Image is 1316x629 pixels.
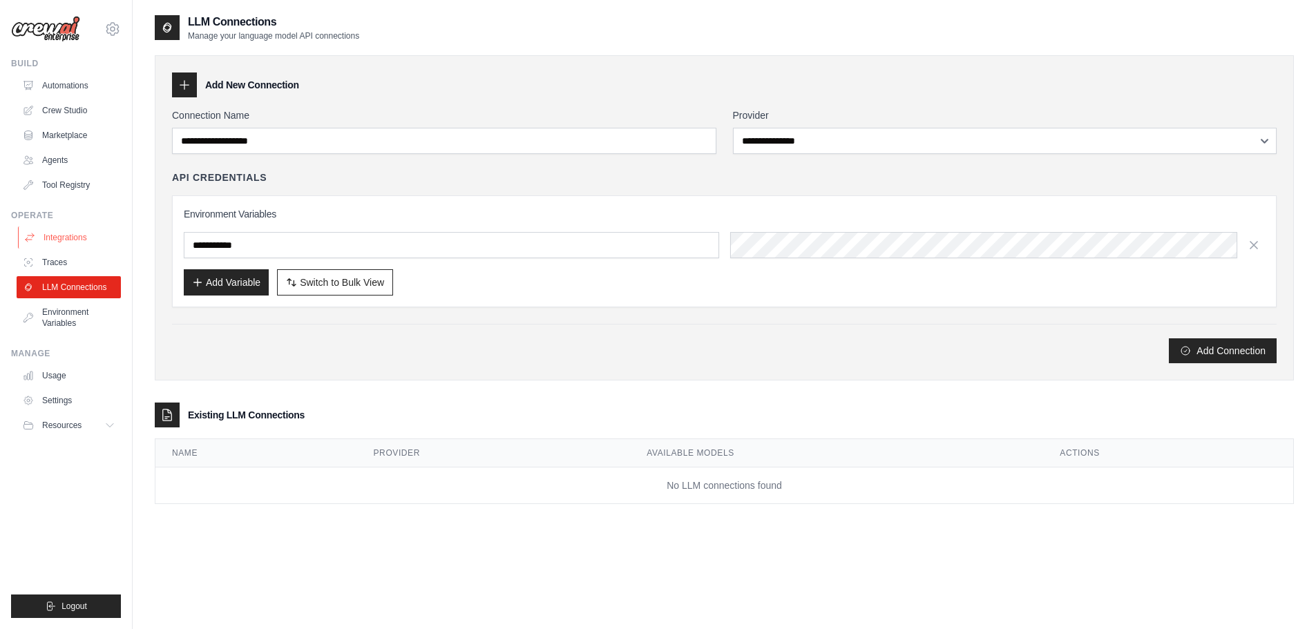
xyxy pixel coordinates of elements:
p: Manage your language model API connections [188,30,359,41]
div: Build [11,58,121,69]
h3: Existing LLM Connections [188,408,305,422]
button: Add Connection [1169,338,1277,363]
a: Agents [17,149,121,171]
label: Connection Name [172,108,716,122]
button: Logout [11,594,121,618]
button: Add Variable [184,269,269,296]
div: Manage [11,348,121,359]
h3: Add New Connection [205,78,299,92]
label: Provider [733,108,1277,122]
a: Integrations [18,226,122,249]
a: Settings [17,389,121,412]
span: Logout [61,601,87,612]
th: Provider [357,439,631,467]
span: Resources [42,420,82,431]
button: Resources [17,414,121,436]
a: Crew Studio [17,99,121,122]
a: Marketplace [17,124,121,146]
h2: LLM Connections [188,14,359,30]
button: Switch to Bulk View [277,269,393,296]
a: Environment Variables [17,301,121,334]
a: Traces [17,251,121,273]
div: Operate [11,210,121,221]
th: Name [155,439,357,467]
img: Logo [11,16,80,42]
a: Automations [17,75,121,97]
a: LLM Connections [17,276,121,298]
th: Actions [1043,439,1293,467]
a: Tool Registry [17,174,121,196]
a: Usage [17,365,121,387]
h3: Environment Variables [184,207,1265,221]
td: No LLM connections found [155,467,1293,504]
th: Available Models [630,439,1043,467]
span: Switch to Bulk View [300,275,384,289]
h4: API Credentials [172,171,267,184]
